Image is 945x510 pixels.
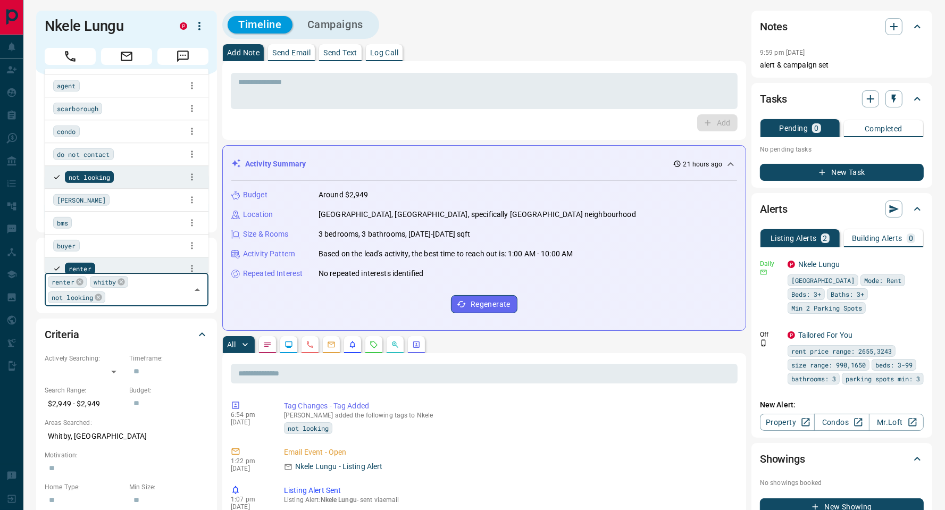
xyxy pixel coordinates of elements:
p: 0 [814,124,818,132]
span: Message [157,48,208,65]
div: whitby [90,276,129,288]
span: Email [101,48,152,65]
span: bathrooms: 3 [791,373,836,384]
a: Tailored For You [798,331,852,339]
p: 0 [909,235,913,242]
span: condo [57,127,76,137]
span: Mode: Rent [864,275,901,286]
div: not looking [48,291,105,303]
p: Completed [865,125,902,132]
p: Listing Alert : - sent via email [284,496,733,504]
p: Listing Alerts [771,235,817,242]
p: Building Alerts [852,235,902,242]
a: Nkele Lungu [798,260,840,269]
p: Size & Rooms [243,229,289,240]
div: Criteria [45,322,208,347]
span: Nkele Lungu [321,496,357,504]
p: $2,949 - $2,949 [45,395,124,413]
p: 9:59 pm [DATE] [760,49,805,56]
p: All [227,341,236,348]
p: Email Event - Open [284,447,733,458]
p: [PERSON_NAME] added the following tags to Nkele [284,412,733,419]
div: Notes [760,14,924,39]
p: Areas Searched: [45,418,208,428]
span: [GEOGRAPHIC_DATA] [791,275,855,286]
p: Send Text [323,49,357,56]
span: do not contact [57,149,110,160]
p: Home Type: [45,482,124,492]
p: alert & campaign set [760,60,924,71]
p: Daily [760,259,781,269]
p: Nkele Lungu - Listing Alert [295,461,383,472]
span: scarborough [57,104,98,114]
p: Motivation: [45,450,208,460]
p: Based on the lead's activity, the best time to reach out is: 1:00 AM - 10:00 AM [319,248,573,260]
p: 3 bedrooms, 3 bathrooms, [DATE]-[DATE] sqft [319,229,471,240]
p: Pending [779,124,808,132]
svg: Notes [263,340,272,349]
button: Timeline [228,16,292,34]
p: 2 [823,235,827,242]
h2: Tasks [760,90,787,107]
div: property.ca [788,261,795,268]
a: Mr.Loft [869,414,924,431]
a: Property [760,414,815,431]
span: whitby [94,277,116,287]
svg: Requests [370,340,378,349]
span: beds: 3-99 [875,359,913,370]
p: Budget: [129,386,208,395]
p: Tag Changes - Tag Added [284,400,733,412]
p: No repeated interests identified [319,268,423,279]
span: renter [52,277,74,287]
span: [PERSON_NAME] [57,195,106,206]
p: Activity Pattern [243,248,295,260]
button: Regenerate [451,295,517,313]
p: Add Note [227,49,260,56]
svg: Emails [327,340,336,349]
p: 1:07 pm [231,496,268,503]
div: Tasks [760,86,924,112]
h2: Showings [760,450,805,467]
button: Close [190,282,205,297]
span: size range: 990,1650 [791,359,866,370]
span: Beds: 3+ [791,289,821,299]
span: bms [57,218,68,229]
h1: Nkele Lungu [45,18,164,35]
svg: Agent Actions [412,340,421,349]
p: Listing Alert Sent [284,485,733,496]
span: renter [69,264,91,274]
div: property.ca [180,22,187,30]
svg: Lead Browsing Activity [285,340,293,349]
span: not looking [52,292,93,303]
svg: Opportunities [391,340,399,349]
h2: Criteria [45,326,79,343]
h2: Alerts [760,200,788,218]
p: Whitby, [GEOGRAPHIC_DATA] [45,428,208,445]
span: rent price range: 2655,3243 [791,346,892,356]
p: [DATE] [231,465,268,472]
span: buyer [57,241,76,252]
span: Baths: 3+ [831,289,864,299]
div: renter [48,276,87,288]
p: Off [760,330,781,339]
p: Log Call [370,49,398,56]
a: Condos [814,414,869,431]
p: Actively Searching: [45,354,124,363]
p: Search Range: [45,386,124,395]
p: Budget [243,189,267,200]
div: Alerts [760,196,924,222]
svg: Calls [306,340,314,349]
button: New Task [760,164,924,181]
p: 21 hours ago [683,160,722,169]
p: 6:54 pm [231,411,268,419]
span: Min 2 Parking Spots [791,303,862,313]
div: property.ca [788,331,795,339]
p: Location [243,209,273,220]
p: [GEOGRAPHIC_DATA], [GEOGRAPHIC_DATA], specifically [GEOGRAPHIC_DATA] neighbourhood [319,209,636,220]
p: Around $2,949 [319,189,369,200]
h2: Notes [760,18,788,35]
span: Call [45,48,96,65]
p: No pending tasks [760,141,924,157]
span: not looking [288,423,329,433]
div: Showings [760,446,924,472]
